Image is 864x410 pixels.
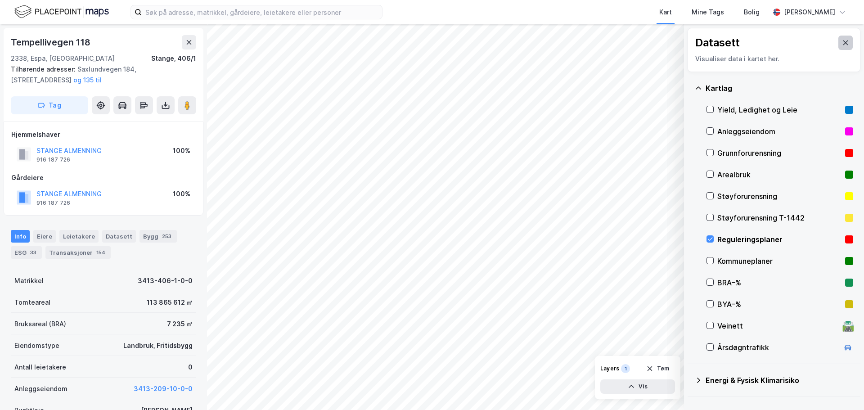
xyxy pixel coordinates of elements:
button: Tag [11,96,88,114]
div: 2338, Espa, [GEOGRAPHIC_DATA] [11,53,115,64]
div: Bruksareal (BRA) [14,319,66,329]
div: BRA–% [717,277,841,288]
div: Yield, Ledighet og Leie [717,104,841,115]
div: Bolig [744,7,760,18]
div: Kontrollprogram for chat [819,367,864,410]
div: Info [11,230,30,243]
div: Hjemmelshaver [11,129,196,140]
img: logo.f888ab2527a4732fd821a326f86c7f29.svg [14,4,109,20]
button: Tøm [640,361,675,376]
div: Arealbruk [717,169,841,180]
div: Grunnforurensning [717,148,841,158]
div: 113 865 612 ㎡ [147,297,193,308]
div: Bygg [139,230,177,243]
button: Vis [600,379,675,394]
div: ESG [11,246,42,259]
div: 100% [173,189,190,199]
div: 253 [160,232,173,241]
span: Tilhørende adresser: [11,65,77,73]
div: Støyforurensning [717,191,841,202]
div: Landbruk, Fritidsbygg [123,340,193,351]
div: Datasett [695,36,740,50]
div: Anleggseiendom [717,126,841,137]
div: Matrikkel [14,275,44,286]
div: Kommuneplaner [717,256,841,266]
div: Visualiser data i kartet her. [695,54,853,64]
div: Stange, 406/1 [151,53,196,64]
div: Datasett [102,230,136,243]
div: 916 187 726 [36,199,70,207]
div: Anleggseiendom [14,383,67,394]
div: Leietakere [59,230,99,243]
div: Tempellivegen 118 [11,35,92,50]
div: Saxlundvegen 184, [STREET_ADDRESS] [11,64,189,86]
div: Transaksjoner [45,246,111,259]
div: Layers [600,365,619,372]
div: Gårdeiere [11,172,196,183]
div: 1 [621,364,630,373]
div: 0 [188,362,193,373]
div: Eiendomstype [14,340,59,351]
div: Eiere [33,230,56,243]
input: Søk på adresse, matrikkel, gårdeiere, leietakere eller personer [142,5,382,19]
div: BYA–% [717,299,841,310]
div: 7 235 ㎡ [167,319,193,329]
iframe: Chat Widget [819,367,864,410]
div: Støyforurensning T-1442 [717,212,841,223]
div: Antall leietakere [14,362,66,373]
button: 3413-209-10-0-0 [134,383,193,394]
div: 🛣️ [842,320,854,332]
div: 3413-406-1-0-0 [138,275,193,286]
div: 154 [94,248,107,257]
div: Veinett [717,320,839,331]
div: Kartlag [706,83,853,94]
div: Reguleringsplaner [717,234,841,245]
div: Tomteareal [14,297,50,308]
div: 33 [28,248,38,257]
div: Energi & Fysisk Klimarisiko [706,375,853,386]
div: 100% [173,145,190,156]
div: Kart [659,7,672,18]
div: 916 187 726 [36,156,70,163]
div: [PERSON_NAME] [784,7,835,18]
div: Årsdøgntrafikk [717,342,839,353]
div: Mine Tags [692,7,724,18]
